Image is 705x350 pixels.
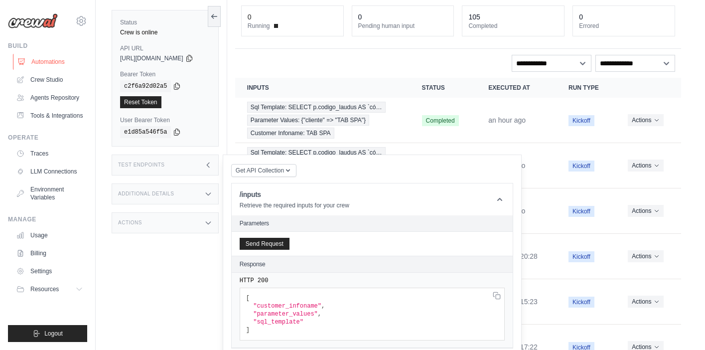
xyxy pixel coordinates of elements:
code: e1d85a546f5a [120,126,171,138]
div: Widget de chat [655,302,705,350]
h1: /inputs [240,189,349,199]
div: 0 [358,12,362,22]
span: Sql Template: SELECT p.codigo_laudus AS `có… [247,102,386,113]
h3: Test Endpoints [118,162,165,168]
h3: Actions [118,220,142,226]
label: Status [120,18,210,26]
span: Kickoff [568,251,594,262]
label: Bearer Token [120,70,210,78]
span: Kickoff [568,115,594,126]
span: , [321,303,325,310]
span: ] [246,327,250,334]
span: Completed [422,115,459,126]
span: Customer Infoname: TAB SPA [247,128,334,139]
a: Usage [12,227,87,243]
div: 0 [248,12,252,22]
span: Parameter Values: {"cliente" => "TAB SPA"} [247,115,369,126]
a: Environment Variables [12,181,87,205]
button: Actions for execution [628,114,663,126]
th: Inputs [235,78,410,98]
button: Send Request [240,238,289,250]
div: Crew is online [120,28,210,36]
h3: Additional Details [118,191,174,197]
img: Logo [8,13,58,28]
span: "customer_infoname" [253,303,321,310]
span: "parameter_values" [253,311,318,318]
span: [URL][DOMAIN_NAME] [120,54,183,62]
pre: HTTP 200 [240,277,505,285]
a: Billing [12,245,87,261]
h2: Response [240,260,266,268]
span: Kickoff [568,297,594,308]
a: Settings [12,263,87,279]
span: Get API Collection [236,167,284,175]
label: API URL [120,44,210,52]
div: Operate [8,134,87,142]
time: October 4, 2025 at 20:28 hdvdC [488,252,538,260]
label: User Bearer Token [120,116,210,124]
th: Executed at [476,78,557,98]
a: View execution details for Sql Template [247,102,398,139]
button: Logout [8,325,87,342]
dt: Completed [468,22,558,30]
a: Automations [13,54,88,70]
dt: Pending human input [358,22,448,30]
button: Actions for execution [628,160,663,172]
button: Resources [12,281,87,297]
a: View execution details for Sql Template [247,147,398,184]
time: October 6, 2025 at 13:43 hdvdC [488,116,526,124]
dt: Errored [579,22,669,30]
a: LLM Connections [12,164,87,179]
a: Agents Repository [12,90,87,106]
a: Crew Studio [12,72,87,88]
code: c2f6a92d02a5 [120,80,171,92]
div: Build [8,42,87,50]
div: Manage [8,215,87,223]
p: Retrieve the required inputs for your crew [240,201,349,209]
span: "sql_template" [253,319,303,326]
div: 105 [468,12,480,22]
iframe: Chat Widget [655,302,705,350]
span: Resources [30,285,59,293]
th: Run Type [557,78,616,98]
div: 0 [579,12,583,22]
span: Running [248,22,270,30]
button: Actions for execution [628,250,663,262]
button: Actions for execution [628,296,663,308]
span: Sql Template: SELECT p.codigo_laudus AS `có… [247,147,386,158]
a: Reset Token [120,96,161,108]
a: Traces [12,146,87,162]
span: , [318,311,321,318]
span: Kickoff [568,161,594,172]
span: [ [246,295,250,302]
a: Tools & Integrations [12,108,87,124]
th: Status [410,78,477,98]
h2: Parameters [240,219,505,227]
button: Get API Collection [231,164,296,177]
span: Logout [44,330,63,338]
span: Kickoff [568,206,594,217]
button: Actions for execution [628,205,663,217]
time: October 3, 2025 at 15:23 hdvdC [488,298,538,306]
